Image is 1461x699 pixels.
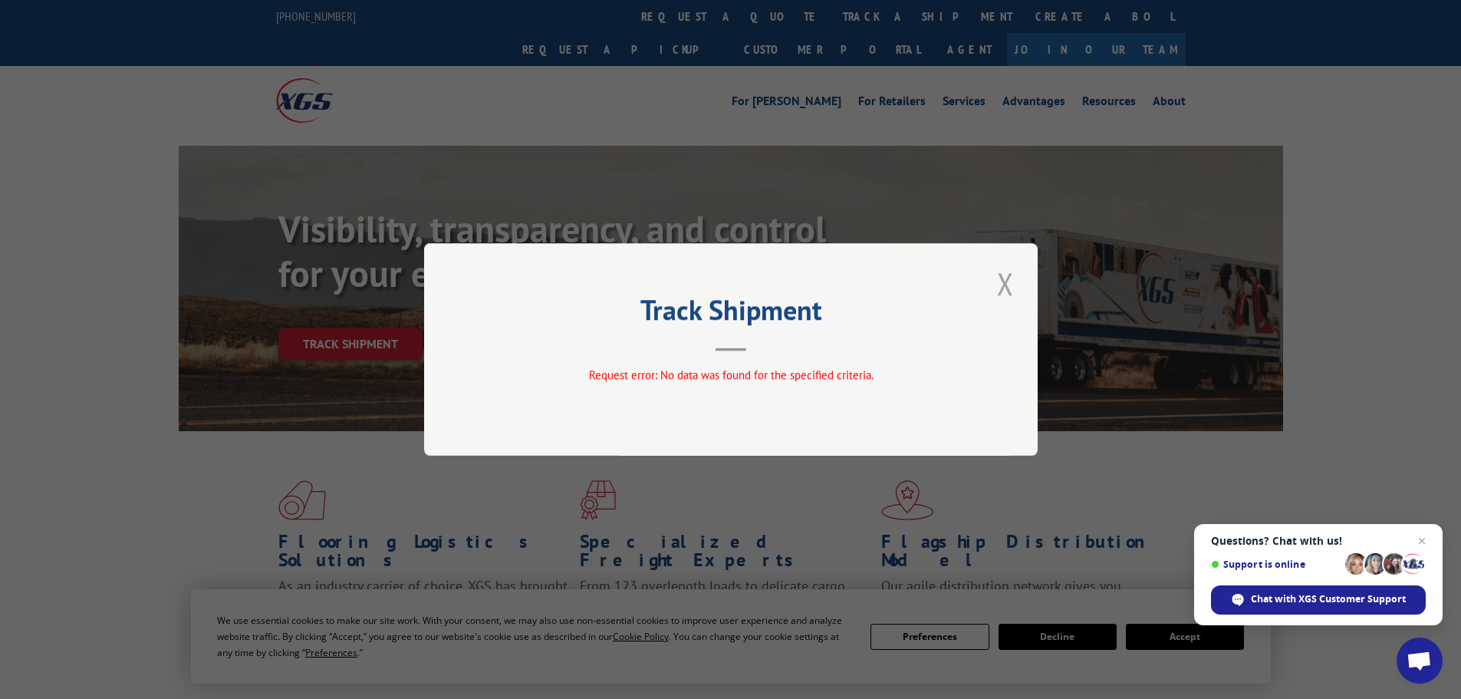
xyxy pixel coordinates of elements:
span: Questions? Chat with us! [1211,535,1426,547]
button: Close modal [992,262,1018,305]
span: Chat with XGS Customer Support [1251,592,1406,606]
h2: Track Shipment [501,299,961,328]
span: Support is online [1211,559,1340,570]
a: Open chat [1397,638,1443,684]
span: Request error: No data was found for the specified criteria. [588,368,873,382]
span: Chat with XGS Customer Support [1211,585,1426,615]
